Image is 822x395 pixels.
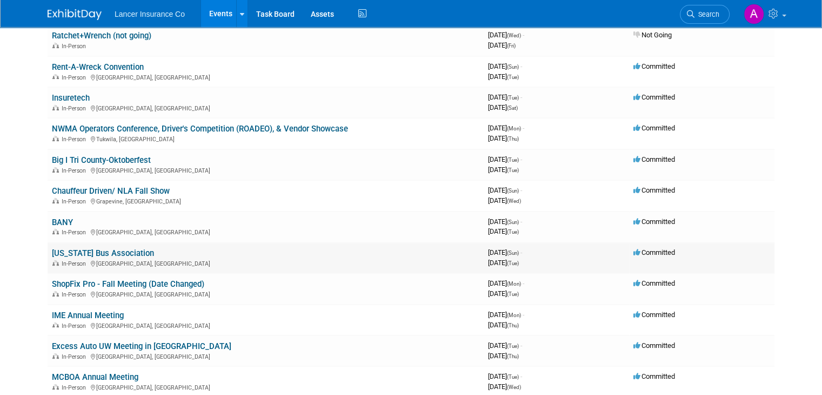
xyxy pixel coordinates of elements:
span: (Fri) [507,43,516,49]
div: [GEOGRAPHIC_DATA], [GEOGRAPHIC_DATA] [52,103,479,112]
span: In-Person [62,353,89,360]
img: In-Person Event [52,136,59,141]
span: (Wed) [507,32,521,38]
span: (Mon) [507,281,521,287]
img: In-Person Event [52,43,59,48]
span: [DATE] [488,103,518,111]
span: (Tue) [507,229,519,235]
span: - [520,186,522,194]
span: Committed [633,218,675,226]
span: [DATE] [488,186,522,194]
img: In-Person Event [52,260,59,266]
span: [DATE] [488,134,519,142]
div: [GEOGRAPHIC_DATA], [GEOGRAPHIC_DATA] [52,227,479,236]
a: Rent-A-Wreck Convention [52,62,144,72]
span: Committed [633,372,675,380]
span: - [520,372,522,380]
a: NWMA Operators Conference, Driver's Competition (ROADEO), & Vendor Showcase [52,124,348,134]
span: (Mon) [507,126,521,131]
span: [DATE] [488,383,521,391]
span: [DATE] [488,41,516,49]
span: (Sun) [507,188,519,194]
span: (Tue) [507,374,519,380]
span: - [520,248,522,256]
img: In-Person Event [52,291,59,297]
span: (Mon) [507,312,521,318]
span: - [523,311,524,319]
span: [DATE] [488,218,522,226]
span: [DATE] [488,311,524,319]
span: (Thu) [507,322,519,328]
span: [DATE] [488,259,519,267]
img: In-Person Event [52,353,59,359]
span: In-Person [62,291,89,298]
span: (Sun) [507,64,519,70]
a: MCBOA Annual Meeting [52,372,138,382]
span: [DATE] [488,73,519,81]
span: (Tue) [507,157,519,163]
a: Search [680,5,730,24]
img: In-Person Event [52,384,59,390]
span: (Tue) [507,95,519,101]
span: [DATE] [488,248,522,256]
span: (Tue) [507,260,519,266]
span: (Wed) [507,198,521,204]
span: [DATE] [488,62,522,70]
span: [DATE] [488,352,519,360]
img: In-Person Event [52,229,59,234]
span: - [520,93,522,101]
img: In-Person Event [52,322,59,328]
span: (Tue) [507,74,519,80]
span: In-Person [62,229,89,236]
span: [DATE] [488,124,524,132]
span: [DATE] [488,93,522,101]
div: [GEOGRAPHIC_DATA], [GEOGRAPHIC_DATA] [52,166,479,174]
a: Insuretech [52,93,90,103]
span: [DATE] [488,166,519,174]
span: Committed [633,311,675,319]
a: Chauffeur Driven/ NLA Fall Show [52,186,170,196]
span: - [520,62,522,70]
span: - [523,279,524,287]
a: ShopFix Pro - Fall Meeting (Date Changed) [52,279,204,289]
span: Committed [633,62,675,70]
a: BANY [52,218,73,227]
img: In-Person Event [52,105,59,110]
span: - [520,218,522,226]
span: [DATE] [488,289,519,298]
span: Committed [633,341,675,350]
span: In-Person [62,322,89,330]
span: - [523,124,524,132]
div: Tukwila, [GEOGRAPHIC_DATA] [52,134,479,143]
span: (Tue) [507,343,519,349]
div: [GEOGRAPHIC_DATA], [GEOGRAPHIC_DATA] [52,352,479,360]
span: In-Person [62,384,89,391]
span: Committed [633,248,675,256]
span: Not Going [633,31,672,39]
span: [DATE] [488,155,522,163]
img: In-Person Event [52,198,59,203]
span: (Tue) [507,167,519,173]
span: (Thu) [507,136,519,142]
img: In-Person Event [52,74,59,80]
a: Excess Auto UW Meeting in [GEOGRAPHIC_DATA] [52,341,231,351]
span: In-Person [62,198,89,205]
span: Committed [633,124,675,132]
a: [US_STATE] Bus Association [52,248,154,258]
img: In-Person Event [52,167,59,173]
span: [DATE] [488,31,524,39]
span: In-Person [62,136,89,143]
span: In-Person [62,74,89,81]
span: In-Person [62,167,89,174]
span: (Sun) [507,250,519,256]
div: Grapevine, [GEOGRAPHIC_DATA] [52,196,479,205]
img: ExhibitDay [48,9,102,20]
span: In-Person [62,260,89,267]
span: Committed [633,279,675,287]
span: Committed [633,93,675,101]
span: (Tue) [507,291,519,297]
span: [DATE] [488,372,522,380]
span: (Sat) [507,105,518,111]
span: [DATE] [488,279,524,287]
span: [DATE] [488,321,519,329]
